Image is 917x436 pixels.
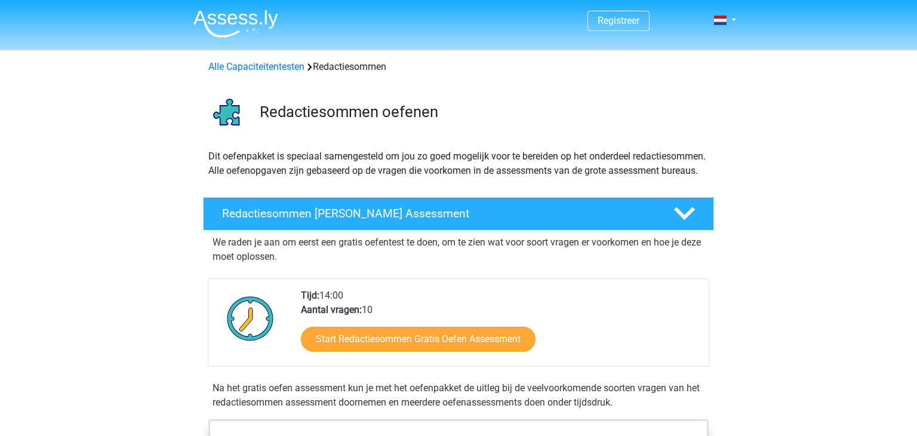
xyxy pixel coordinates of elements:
p: Dit oefenpakket is speciaal samengesteld om jou zo goed mogelijk voor te bereiden op het onderdee... [208,149,709,178]
div: Redactiesommen [204,60,713,74]
b: Aantal vragen: [301,304,362,315]
h4: Redactiesommen [PERSON_NAME] Assessment [222,207,654,220]
img: Assessly [193,10,278,38]
p: We raden je aan om eerst een gratis oefentest te doen, om te zien wat voor soort vragen er voorko... [213,235,704,264]
b: Tijd: [301,290,319,301]
a: Redactiesommen [PERSON_NAME] Assessment [198,197,719,231]
h3: Redactiesommen oefenen [260,103,704,121]
div: 14:00 10 [292,288,708,366]
img: Klok [220,288,281,348]
a: Alle Capaciteitentesten [208,61,304,72]
a: Start Redactiesommen Gratis Oefen Assessment [301,327,536,352]
img: redactiesommen [204,88,254,139]
div: Na het gratis oefen assessment kun je met het oefenpakket de uitleg bij de veelvoorkomende soorte... [208,381,709,410]
a: Registreer [598,15,639,26]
